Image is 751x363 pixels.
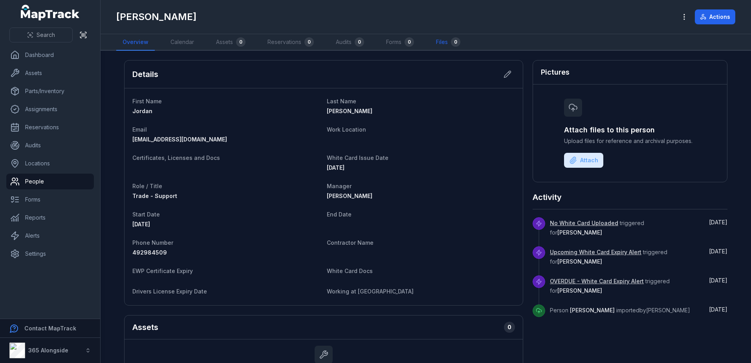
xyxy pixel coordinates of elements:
[132,211,160,218] span: Start Date
[6,156,94,171] a: Locations
[541,67,570,78] h3: Pictures
[504,322,515,333] div: 0
[132,108,152,114] span: Jordan
[355,37,364,47] div: 0
[380,34,420,51] a: Forms0
[304,37,314,47] div: 0
[132,126,147,133] span: Email
[550,249,667,265] span: triggered for
[116,11,196,23] h1: [PERSON_NAME]
[6,174,94,189] a: People
[6,246,94,262] a: Settings
[9,27,73,42] button: Search
[709,306,727,313] span: [DATE]
[132,192,177,199] span: Trade - Support
[709,306,727,313] time: 09/09/2025, 2:40:55 pm
[6,65,94,81] a: Assets
[557,258,602,265] span: [PERSON_NAME]
[6,210,94,225] a: Reports
[132,154,220,161] span: Certificates, Licenses and Docs
[695,9,735,24] button: Actions
[327,164,344,171] span: [DATE]
[327,108,372,114] span: [PERSON_NAME]
[6,119,94,135] a: Reservations
[327,268,373,274] span: White Card Docs
[709,248,727,255] time: 09/09/2025, 2:45:00 pm
[116,34,155,51] a: Overview
[557,287,602,294] span: [PERSON_NAME]
[132,183,162,189] span: Role / Title
[550,278,670,294] span: triggered for
[570,307,615,313] span: [PERSON_NAME]
[132,221,150,227] span: [DATE]
[533,192,562,203] h2: Activity
[327,98,356,104] span: Last Name
[132,239,173,246] span: Phone Number
[709,277,727,284] time: 09/09/2025, 2:45:00 pm
[24,325,76,332] strong: Contact MapTrack
[550,248,641,256] a: Upcoming White Card Expiry Alert
[327,288,414,295] span: Working at [GEOGRAPHIC_DATA]
[564,153,603,168] button: Attach
[709,219,727,225] time: 09/09/2025, 3:05:00 pm
[451,37,460,47] div: 0
[6,192,94,207] a: Forms
[327,154,388,161] span: White Card Issue Date
[132,98,162,104] span: First Name
[6,83,94,99] a: Parts/Inventory
[132,322,158,333] h2: Assets
[564,125,696,136] h3: Attach files to this person
[405,37,414,47] div: 0
[261,34,320,51] a: Reservations0
[557,229,602,236] span: [PERSON_NAME]
[21,5,80,20] a: MapTrack
[132,288,207,295] span: Drivers License Expiry Date
[550,220,644,236] span: triggered for
[709,248,727,255] span: [DATE]
[327,183,352,189] span: Manager
[6,101,94,117] a: Assignments
[327,126,366,133] span: Work Location
[330,34,370,51] a: Audits0
[132,136,227,143] span: [EMAIL_ADDRESS][DOMAIN_NAME]
[132,69,158,80] h2: Details
[37,31,55,39] span: Search
[550,277,644,285] a: OVERDUE - White Card Expiry Alert
[6,47,94,63] a: Dashboard
[132,221,150,227] time: 09/11/2023, 10:00:00 am
[430,34,467,51] a: Files0
[709,219,727,225] span: [DATE]
[564,137,696,145] span: Upload files for reference and archival purposes.
[327,192,372,199] span: [PERSON_NAME]
[327,211,352,218] span: End Date
[327,239,374,246] span: Contractor Name
[132,268,193,274] span: EWP Certificate Expiry
[28,347,68,354] strong: 365 Alongside
[327,164,344,171] time: 06/06/2023, 10:00:00 am
[164,34,200,51] a: Calendar
[550,307,690,313] span: Person imported by [PERSON_NAME]
[550,219,618,227] a: No White Card Uploaded
[709,277,727,284] span: [DATE]
[210,34,252,51] a: Assets0
[6,137,94,153] a: Audits
[236,37,245,47] div: 0
[132,249,167,256] span: 492984509
[6,228,94,244] a: Alerts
